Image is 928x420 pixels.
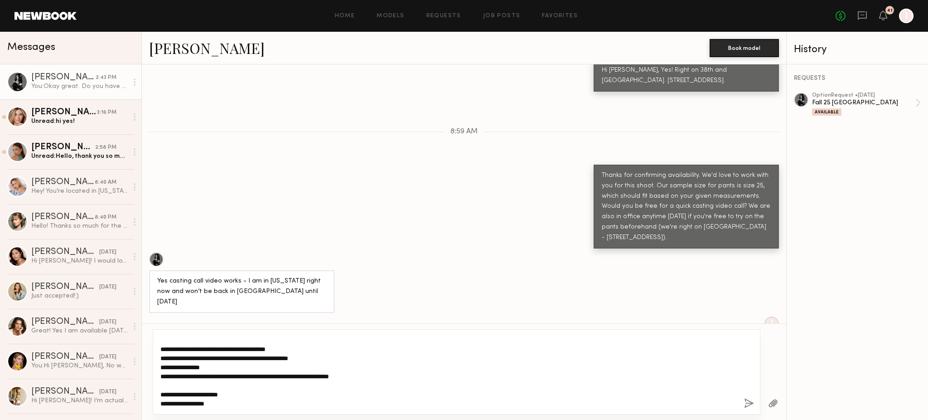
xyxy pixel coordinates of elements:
div: Just accepted!:) [31,292,128,300]
div: Hi [PERSON_NAME]! I’m actually in [GEOGRAPHIC_DATA] until [DATE]. However what is the rate for th... [31,396,128,405]
div: Fall 25 [GEOGRAPHIC_DATA] [812,98,915,107]
div: [DATE] [99,353,116,361]
div: [PERSON_NAME] [31,352,99,361]
div: Unread: Hello, thank you so much for your message. Yes sure, I’m available, just have to double c... [31,152,128,161]
div: You: Okay great. Do you have time [DATE] at 2 p.m. PST/5 p.m. NY Time? [31,82,128,91]
div: You: Hi [PERSON_NAME], No worries at all. Will definitely keep you in mind for a shoot post baby.... [31,361,128,370]
div: [PERSON_NAME] [31,178,95,187]
a: [PERSON_NAME] [149,38,265,58]
div: [PERSON_NAME] [31,143,95,152]
div: [DATE] [99,388,116,396]
div: Hi [PERSON_NAME], Yes! Right on 38th and [GEOGRAPHIC_DATA]. [STREET_ADDRESS]. [602,65,771,86]
div: [PERSON_NAME] [31,317,99,327]
div: 2:58 PM [95,143,116,152]
div: Available [812,108,841,116]
span: 8:59 AM [450,128,478,136]
a: Book model [710,44,779,51]
a: Models [377,13,404,19]
div: Hey! You’re located in [US_STATE] right? I’m free but would need to know soon. Thanks. [31,187,128,195]
div: [PERSON_NAME] [31,213,95,222]
div: 8:40 AM [95,178,116,187]
div: [PERSON_NAME] [31,108,97,117]
a: Favorites [542,13,578,19]
div: [DATE] [99,283,116,292]
div: Unread: hi yes! [31,117,128,126]
div: 2:43 PM [96,73,116,82]
a: I [899,9,913,23]
div: [DATE] [99,318,116,327]
div: Hi [PERSON_NAME]! I would love to do this, but I am out of town this date. I will be in [GEOGRAPH... [31,257,128,265]
div: 41 [887,8,893,13]
a: Job Posts [483,13,521,19]
div: option Request • [DATE] [812,93,915,98]
div: Great! Yes I am available [DATE] for this. [31,327,128,335]
button: Book model [710,39,779,57]
div: Thanks for confirming availability. We'd love to work with you for this shoot. Our sample size fo... [602,171,771,244]
span: Messages [7,42,55,53]
div: 3:16 PM [97,108,116,117]
div: Yes casting call video works - I am in [US_STATE] right now and won’t be back in [GEOGRAPHIC_DATA... [157,276,326,308]
div: [PERSON_NAME] [31,387,99,396]
a: Home [335,13,355,19]
div: [PERSON_NAME] [31,73,96,82]
a: Requests [426,13,461,19]
div: History [794,44,921,55]
div: Hello! Thanks so much for the invite and for reaching out! I actually didn’t receive a notificati... [31,222,128,230]
div: [DATE] [99,248,116,257]
a: optionRequest •[DATE]Fall 25 [GEOGRAPHIC_DATA]Available [812,93,921,116]
div: REQUESTS [794,75,921,82]
div: [PERSON_NAME] [31,248,99,257]
div: 8:40 PM [95,213,116,222]
div: [PERSON_NAME] [31,283,99,292]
